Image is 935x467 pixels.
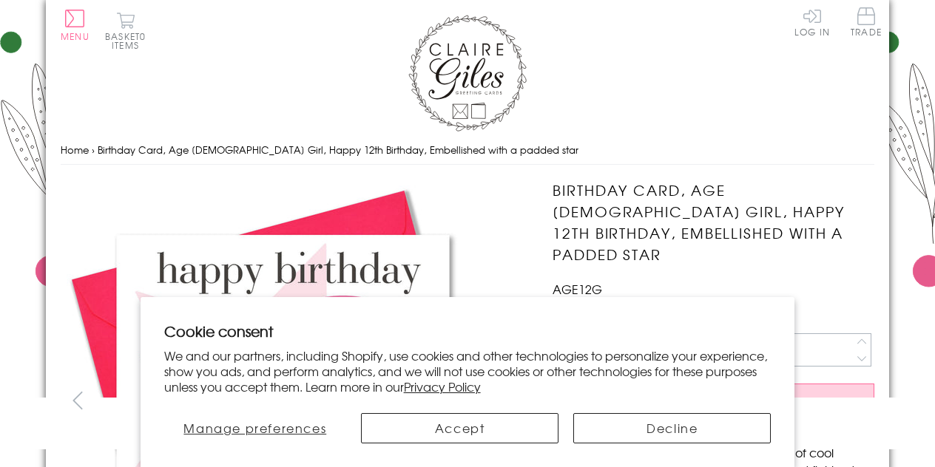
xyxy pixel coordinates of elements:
span: Birthday Card, Age [DEMOGRAPHIC_DATA] Girl, Happy 12th Birthday, Embellished with a padded star [98,143,578,157]
h2: Cookie consent [164,321,772,341]
a: Privacy Policy [404,378,481,395]
button: Basket0 items [105,12,146,50]
span: Trade [851,7,882,36]
button: prev [61,384,94,417]
span: › [92,143,95,157]
span: Menu [61,30,90,43]
a: Trade [851,7,882,39]
button: Decline [573,413,771,443]
nav: breadcrumbs [61,135,874,166]
h1: Birthday Card, Age [DEMOGRAPHIC_DATA] Girl, Happy 12th Birthday, Embellished with a padded star [553,180,874,265]
span: AGE12G [553,280,602,298]
span: 0 items [112,30,146,52]
img: Claire Giles Greetings Cards [408,15,527,132]
span: Manage preferences [183,419,326,437]
a: Home [61,143,89,157]
a: Log In [794,7,830,36]
p: We and our partners, including Shopify, use cookies and other technologies to personalize your ex... [164,348,772,394]
button: Manage preferences [164,413,346,443]
button: Accept [361,413,558,443]
button: Menu [61,10,90,41]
